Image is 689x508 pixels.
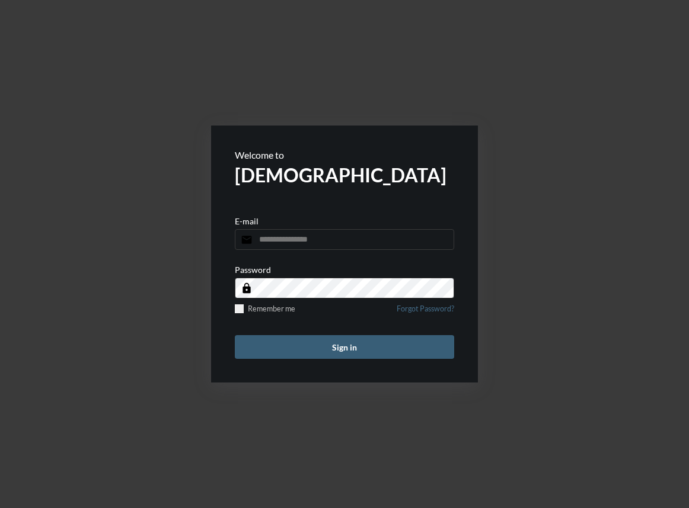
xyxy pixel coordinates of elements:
[397,304,454,320] a: Forgot Password?
[235,265,271,275] p: Password
[235,335,454,359] button: Sign in
[235,304,295,313] label: Remember me
[235,216,259,226] p: E-mail
[235,163,454,187] h2: [DEMOGRAPHIC_DATA]
[235,149,454,160] p: Welcome to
